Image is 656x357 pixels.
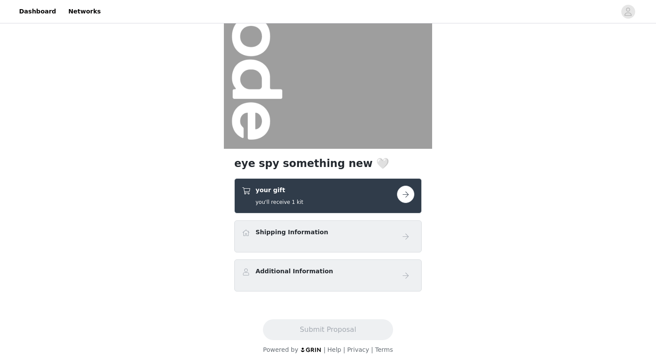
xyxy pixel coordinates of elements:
h5: you'll receive 1 kit [256,198,303,206]
a: Terms [375,346,393,353]
span: | [371,346,373,353]
div: Additional Information [234,259,422,291]
a: Help [328,346,341,353]
h4: Shipping Information [256,228,328,237]
span: Powered by [263,346,298,353]
div: Shipping Information [234,220,422,252]
h1: eye spy something new 🤍 [234,156,422,171]
a: Networks [63,2,106,21]
div: avatar [624,5,632,19]
img: logo [300,347,322,353]
button: Submit Proposal [263,319,393,340]
span: | [343,346,345,353]
a: Dashboard [14,2,61,21]
h4: Additional Information [256,267,333,276]
div: your gift [234,178,422,213]
span: | [324,346,326,353]
a: Privacy [347,346,369,353]
h4: your gift [256,186,303,195]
